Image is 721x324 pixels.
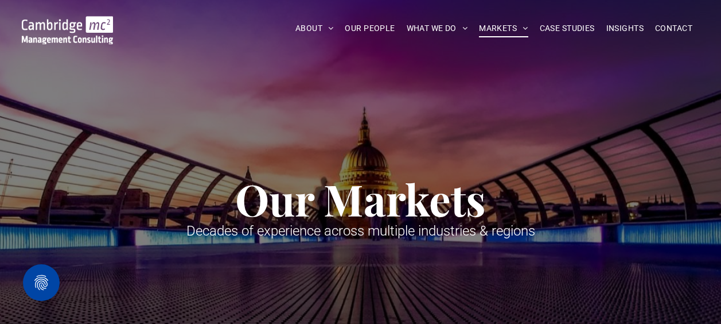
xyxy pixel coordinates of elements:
[290,20,340,37] a: ABOUT
[401,20,474,37] a: WHAT WE DO
[186,223,535,239] span: Decades of experience across multiple industries & regions
[601,20,649,37] a: INSIGHTS
[22,16,114,44] img: Go to Homepage
[473,20,533,37] a: MARKETS
[534,20,601,37] a: CASE STUDIES
[235,170,486,227] span: Our Markets
[649,20,698,37] a: CONTACT
[22,18,114,30] a: Your Business Transformed | Cambridge Management Consulting
[339,20,400,37] a: OUR PEOPLE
